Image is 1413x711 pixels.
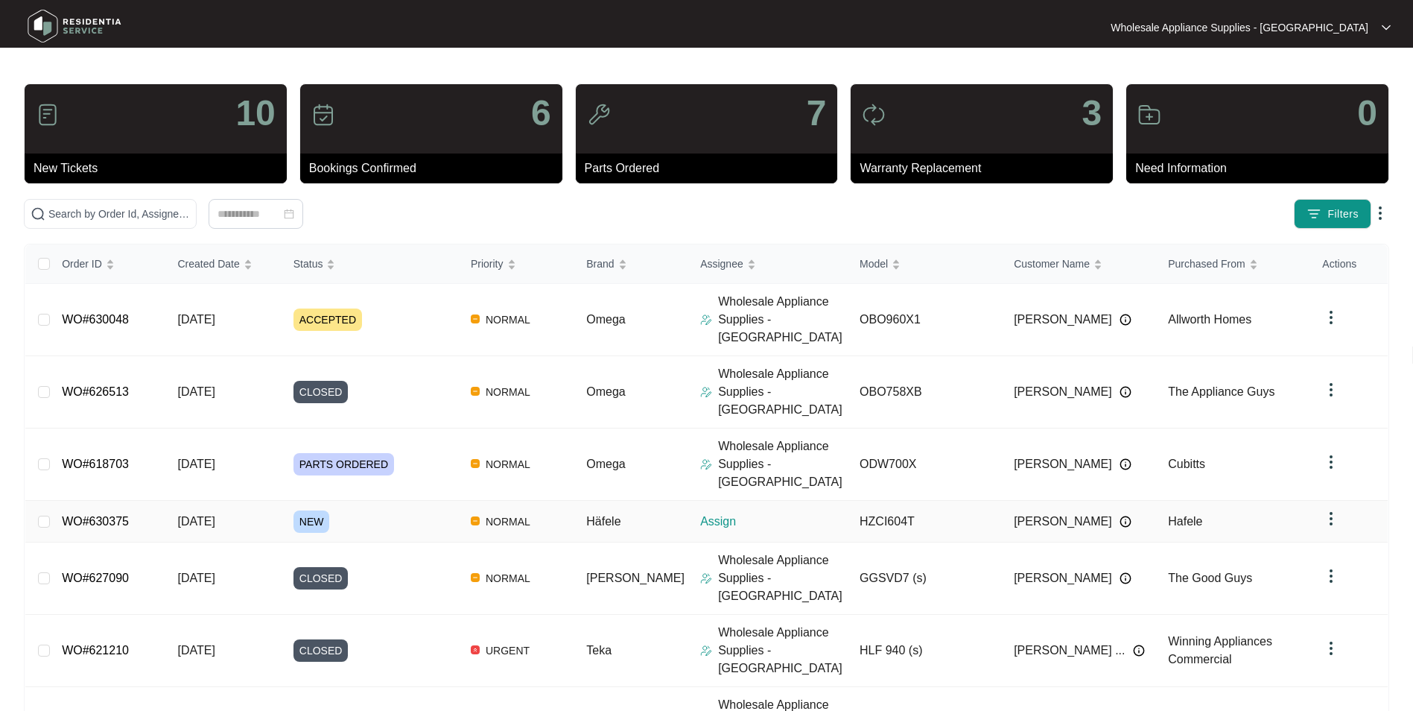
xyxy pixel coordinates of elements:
[282,244,459,284] th: Status
[718,552,848,605] p: Wholesale Appliance Supplies - [GEOGRAPHIC_DATA]
[1111,20,1368,35] p: Wholesale Appliance Supplies - [GEOGRAPHIC_DATA]
[177,458,215,470] span: [DATE]
[700,458,712,470] img: Assigner Icon
[1014,383,1112,401] span: [PERSON_NAME]
[862,103,886,127] img: icon
[177,256,239,272] span: Created Date
[309,159,562,177] p: Bookings Confirmed
[860,256,888,272] span: Model
[1322,453,1340,471] img: dropdown arrow
[1322,639,1340,657] img: dropdown arrow
[1014,513,1112,531] span: [PERSON_NAME]
[1168,385,1274,398] span: The Appliance Guys
[1120,386,1131,398] img: Info icon
[471,516,480,525] img: Vercel Logo
[1014,569,1112,587] span: [PERSON_NAME]
[471,387,480,396] img: Vercel Logo
[1306,206,1321,221] img: filter icon
[62,515,129,528] a: WO#630375
[1357,95,1377,131] p: 0
[62,385,129,398] a: WO#626513
[62,572,129,584] a: WO#627090
[586,515,620,528] span: Häfele
[1135,159,1388,177] p: Need Information
[471,256,504,272] span: Priority
[848,501,1002,543] td: HZCI604T
[586,458,625,470] span: Omega
[574,244,688,284] th: Brand
[1310,244,1388,284] th: Actions
[177,572,215,584] span: [DATE]
[1120,572,1131,584] img: Info icon
[165,244,281,284] th: Created Date
[177,385,215,398] span: [DATE]
[531,95,551,131] p: 6
[1371,204,1389,222] img: dropdown arrow
[718,293,848,347] p: Wholesale Appliance Supplies - [GEOGRAPHIC_DATA]
[1294,199,1371,229] button: filter iconFilters
[480,642,536,660] span: URGENT
[848,615,1002,687] td: HLF 940 (s)
[1120,458,1131,470] img: Info icon
[293,309,362,331] span: ACCEPTED
[585,159,838,177] p: Parts Ordered
[177,313,215,326] span: [DATE]
[848,284,1002,356] td: OBO960X1
[700,314,712,326] img: Assigner Icon
[586,313,625,326] span: Omega
[311,103,335,127] img: icon
[848,356,1002,429] td: OBO758XB
[1168,515,1202,528] span: Hafele
[62,313,129,326] a: WO#630048
[34,159,287,177] p: New Tickets
[293,453,394,475] span: PARTS ORDERED
[860,159,1113,177] p: Warranty Replacement
[293,381,349,403] span: CLOSED
[471,459,480,468] img: Vercel Logo
[848,543,1002,615] td: GGSVD7 (s)
[36,103,60,127] img: icon
[1168,572,1252,584] span: The Good Guys
[293,639,349,662] span: CLOSED
[480,311,536,329] span: NORMAL
[62,256,102,272] span: Order ID
[1168,313,1251,326] span: Allworth Homes
[480,569,536,587] span: NORMAL
[700,256,743,272] span: Assignee
[1322,510,1340,528] img: dropdown arrow
[1382,24,1391,31] img: dropdown arrow
[1156,244,1310,284] th: Purchased From
[235,95,275,131] p: 10
[1322,567,1340,585] img: dropdown arrow
[848,244,1002,284] th: Model
[1120,516,1131,528] img: Info icon
[1082,95,1102,131] p: 3
[1002,244,1156,284] th: Customer Name
[459,244,574,284] th: Priority
[1120,314,1131,326] img: Info icon
[480,383,536,401] span: NORMAL
[22,4,127,48] img: residentia service logo
[587,103,611,127] img: icon
[177,515,215,528] span: [DATE]
[718,365,848,419] p: Wholesale Appliance Supplies - [GEOGRAPHIC_DATA]
[688,244,848,284] th: Assignee
[700,572,712,584] img: Assigner Icon
[293,256,323,272] span: Status
[471,315,480,323] img: Vercel Logo
[586,644,612,657] span: Teka
[586,385,625,398] span: Omega
[1133,645,1145,657] img: Info icon
[586,256,614,272] span: Brand
[848,429,1002,501] td: ODW700X
[480,513,536,531] span: NORMAL
[718,624,848,677] p: Wholesale Appliance Supplies - [GEOGRAPHIC_DATA]
[1327,206,1359,222] span: Filters
[62,458,129,470] a: WO#618703
[1322,381,1340,399] img: dropdown arrow
[1014,256,1090,272] span: Customer Name
[50,244,165,284] th: Order ID
[471,645,480,654] img: Vercel Logo
[1168,458,1205,470] span: Cubitts
[700,645,712,657] img: Assigner Icon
